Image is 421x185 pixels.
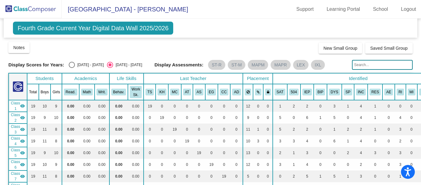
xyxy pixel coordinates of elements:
[408,89,415,95] button: MI
[168,100,181,112] td: 0
[95,159,109,170] td: 0.00
[293,60,309,70] mat-chip: LEX
[9,112,27,124] td: Kate Heyser - 203
[79,100,95,112] td: 0.00
[243,112,253,124] td: 9
[273,124,287,135] td: 5
[218,135,231,147] td: 0
[370,89,381,95] button: RES
[292,4,319,14] a: Support
[62,159,79,170] td: 0.00
[354,135,368,147] td: 4
[95,147,109,159] td: 0.00
[382,135,395,147] td: 0
[39,170,51,182] td: 11
[324,46,358,51] span: New Small Group
[287,84,301,100] th: 504 Plan
[205,147,218,159] td: 0
[51,112,62,124] td: 10
[62,135,79,147] td: 0.00
[287,112,301,124] td: 0
[354,84,368,100] th: Inclusion
[128,170,144,182] td: 0.00
[354,100,368,112] td: 4
[218,112,231,124] td: 0
[168,84,181,100] th: Monica Carrillo
[253,100,263,112] td: 0
[253,147,263,159] td: 0
[39,135,51,147] td: 11
[181,124,193,135] td: 0
[218,159,231,170] td: 0
[263,159,273,170] td: 0
[406,135,417,147] td: 0
[368,84,382,100] th: Resource
[273,112,287,124] td: 5
[27,112,39,124] td: 19
[27,100,39,112] td: 19
[232,89,241,95] button: AD
[327,135,342,147] td: 6
[300,170,314,182] td: 5
[314,135,327,147] td: 0
[205,124,218,135] td: 0
[395,112,406,124] td: 4
[382,112,395,124] td: 0
[13,22,173,35] span: Fourth Grade Current Year Digital Data Wall 2025/2026
[168,147,181,159] td: 0
[168,124,181,135] td: 19
[368,100,382,112] td: 1
[263,147,273,159] td: 0
[128,100,144,112] td: 0.00
[9,124,27,135] td: Monica Carrillo - 209
[183,89,191,95] button: AT
[314,159,327,170] td: 0
[27,147,39,159] td: 19
[39,147,51,159] td: 9
[205,112,218,124] td: 0
[128,135,144,147] td: 0.00
[342,100,354,112] td: 1
[230,112,243,124] td: 0
[144,73,243,84] th: Last Teacher
[342,147,354,159] td: 2
[368,4,393,14] a: School
[20,139,25,144] mat-icon: visibility
[300,159,314,170] td: 4
[365,43,412,54] button: Saved Small Group
[193,159,205,170] td: 0
[243,84,253,100] th: Keep away students
[95,112,109,124] td: 0.00
[181,159,193,170] td: 0
[128,124,144,135] td: 0.00
[193,84,205,100] th: Amelda Salinas
[314,147,327,159] td: 0
[248,60,268,70] mat-chip: MAPM
[230,159,243,170] td: 0
[156,159,168,170] td: 0
[327,100,342,112] td: 3
[327,124,342,135] td: 1
[9,147,27,159] td: Amelda Salinas - 204
[144,84,156,100] th: Tania Silva
[406,84,417,100] th: Math Intervention Pull-out
[79,112,95,124] td: 0.00
[51,135,62,147] td: 8
[396,4,421,14] a: Logout
[384,89,393,95] button: AE
[51,147,62,159] td: 10
[354,159,368,170] td: 2
[144,159,156,170] td: 0
[51,170,62,182] td: 8
[205,100,218,112] td: 0
[218,170,231,182] td: 19
[144,170,156,182] td: 0
[62,100,79,112] td: 0.00
[273,100,287,112] td: 1
[275,89,285,95] button: SAT
[207,89,216,95] button: EG
[39,159,51,170] td: 10
[130,86,142,98] button: Work Sk.
[20,115,25,120] mat-icon: visibility
[289,89,299,95] button: 504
